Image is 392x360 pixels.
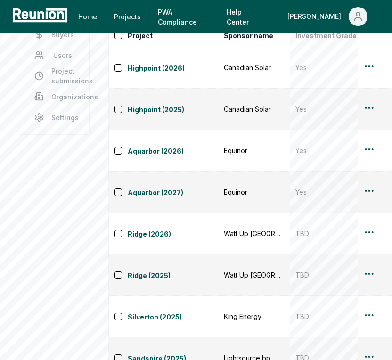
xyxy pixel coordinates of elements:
[294,26,359,45] button: Investment Grade
[295,311,356,321] div: TBD
[128,186,218,199] button: Aquarbor (2027)
[224,104,284,114] div: Canadian Solar
[224,187,284,197] div: Equinor
[128,103,218,116] button: Highpoint (2025)
[27,46,82,65] a: Users
[224,229,284,238] div: Watt Up [GEOGRAPHIC_DATA]
[224,311,284,321] div: King Energy
[295,146,356,155] div: Yes
[128,105,218,116] a: Highpoint (2025)
[295,187,356,197] div: Yes
[280,7,375,26] button: [PERSON_NAME]
[222,26,275,45] button: Sponsor name
[128,310,218,323] button: Silverton (2025)
[128,229,218,240] a: Ridge (2026)
[128,144,218,157] button: Aquarbor (2026)
[71,7,105,26] a: Home
[219,8,270,26] a: Help Center
[295,104,356,114] div: Yes
[27,108,82,127] a: Settings
[295,270,356,280] div: TBD
[27,87,82,106] a: Organizations
[128,227,218,240] button: Ridge (2026)
[27,66,82,85] a: Project submissions
[128,146,218,157] a: Aquarbor (2026)
[128,61,218,74] button: Highpoint (2026)
[295,229,356,238] div: TBD
[224,63,284,73] div: Canadian Solar
[71,7,383,26] nav: Main
[150,8,217,26] a: PWA Compliance
[128,63,218,74] a: Highpoint (2026)
[128,270,218,282] a: Ridge (2025)
[106,7,148,26] a: Projects
[128,188,218,199] a: Aquarbor (2027)
[27,25,82,44] a: Buyers
[224,146,284,155] div: Equinor
[295,63,356,73] div: Yes
[128,269,218,282] button: Ridge (2025)
[287,7,345,26] div: [PERSON_NAME]
[224,270,284,280] div: Watt Up [GEOGRAPHIC_DATA]
[128,312,218,323] a: Silverton (2025)
[126,26,155,45] button: Project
